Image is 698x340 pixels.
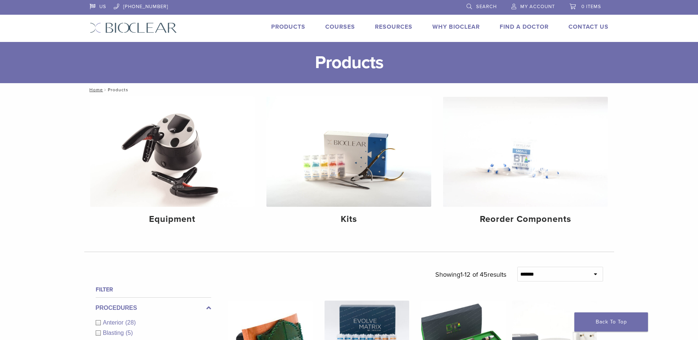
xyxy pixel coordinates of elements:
h4: Filter [96,285,211,294]
span: Blasting [103,330,126,336]
a: Kits [266,97,431,231]
span: Search [476,4,497,10]
span: / [103,88,108,92]
h4: Reorder Components [449,213,602,226]
img: Kits [266,97,431,207]
a: Equipment [90,97,255,231]
a: Courses [325,23,355,31]
a: Resources [375,23,412,31]
label: Procedures [96,304,211,312]
span: (28) [125,319,136,326]
img: Reorder Components [443,97,608,207]
a: Products [271,23,305,31]
span: (5) [125,330,133,336]
span: My Account [520,4,555,10]
span: 0 items [581,4,601,10]
span: 1-12 of 45 [460,270,488,279]
span: Anterior [103,319,125,326]
a: Home [87,87,103,92]
a: Why Bioclear [432,23,480,31]
img: Bioclear [90,22,177,33]
a: Reorder Components [443,97,608,231]
a: Back To Top [574,312,648,332]
img: Equipment [90,97,255,207]
a: Find A Doctor [500,23,549,31]
a: Contact Us [568,23,609,31]
nav: Products [84,83,614,96]
p: Showing results [435,267,506,282]
h4: Kits [272,213,425,226]
h4: Equipment [96,213,249,226]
